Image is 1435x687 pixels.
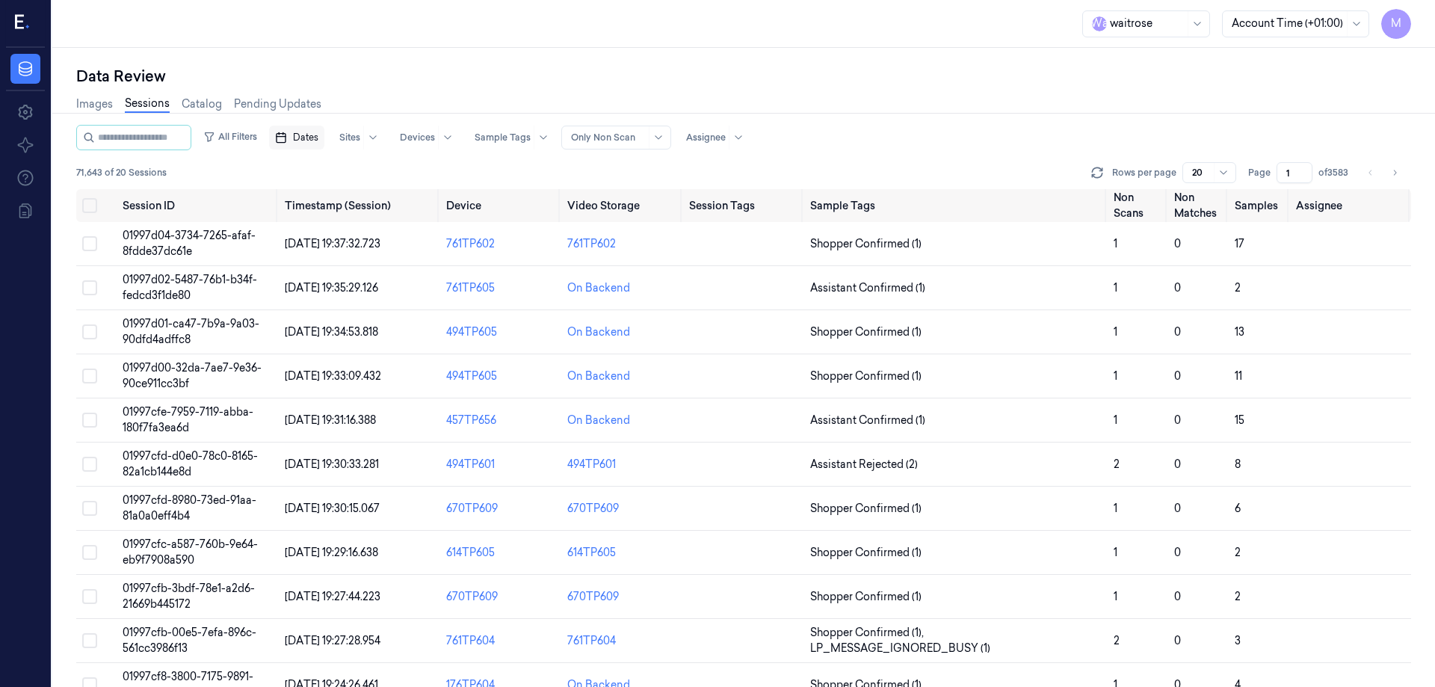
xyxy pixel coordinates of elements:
[446,457,555,472] div: 494TP601
[82,198,97,213] button: Select all
[683,189,804,222] th: Session Tags
[123,317,259,346] span: 01997d01-ca47-7b9a-9a03-90dfd4adffc8
[285,369,381,383] span: [DATE] 19:33:09.432
[76,166,167,179] span: 71,643 of 20 Sessions
[1108,189,1168,222] th: Non Scans
[1235,502,1241,515] span: 6
[285,237,380,250] span: [DATE] 19:37:32.723
[446,545,555,561] div: 614TP605
[446,324,555,340] div: 494TP605
[117,189,278,222] th: Session ID
[1174,325,1181,339] span: 0
[810,324,922,340] span: Shopper Confirmed (1)
[285,413,376,427] span: [DATE] 19:31:16.388
[285,634,380,647] span: [DATE] 19:27:28.954
[1114,413,1117,427] span: 1
[123,361,262,390] span: 01997d00-32da-7ae7-9e36-90ce911cc3bf
[1174,237,1181,250] span: 0
[1114,369,1117,383] span: 1
[1381,9,1411,39] button: M
[285,546,378,559] span: [DATE] 19:29:16.638
[810,457,918,472] span: Assistant Rejected (2)
[567,413,630,428] div: On Backend
[1235,546,1241,559] span: 2
[82,369,97,383] button: Select row
[1174,546,1181,559] span: 0
[1229,189,1289,222] th: Samples
[1114,281,1117,295] span: 1
[1235,325,1244,339] span: 13
[1114,634,1120,647] span: 2
[82,633,97,648] button: Select row
[1174,458,1181,471] span: 0
[804,189,1108,222] th: Sample Tags
[1318,166,1348,179] span: of 3583
[197,125,263,149] button: All Filters
[446,633,555,649] div: 761TP604
[285,458,379,471] span: [DATE] 19:30:33.281
[76,96,113,112] a: Images
[82,413,97,428] button: Select row
[1092,16,1107,31] span: W a
[1114,458,1120,471] span: 2
[82,589,97,604] button: Select row
[123,626,256,655] span: 01997cfb-00e5-7efa-896c-561cc3986f13
[810,625,927,641] span: Shopper Confirmed (1) ,
[567,501,619,517] div: 670TP609
[279,189,440,222] th: Timestamp (Session)
[810,641,990,656] span: LP_MESSAGE_IGNORED_BUSY (1)
[810,236,922,252] span: Shopper Confirmed (1)
[1248,166,1271,179] span: Page
[293,131,318,144] span: Dates
[1114,590,1117,603] span: 1
[82,280,97,295] button: Select row
[561,189,682,222] th: Video Storage
[285,325,378,339] span: [DATE] 19:34:53.818
[810,413,925,428] span: Assistant Confirmed (1)
[1384,162,1405,183] button: Go to next page
[1174,413,1181,427] span: 0
[1114,325,1117,339] span: 1
[440,189,561,222] th: Device
[123,273,257,302] span: 01997d02-5487-76b1-b34f-fedcd3f1de80
[82,236,97,251] button: Select row
[446,280,555,296] div: 761TP605
[125,96,170,113] a: Sessions
[82,457,97,472] button: Select row
[446,369,555,384] div: 494TP605
[567,236,616,252] div: 761TP602
[123,493,256,523] span: 01997cfd-8980-73ed-91aa-81a0a0eff4b4
[446,236,555,252] div: 761TP602
[1290,189,1411,222] th: Assignee
[1235,369,1242,383] span: 11
[567,324,630,340] div: On Backend
[567,633,616,649] div: 761TP604
[123,449,258,478] span: 01997cfd-d0e0-78c0-8165-82a1cb144e8d
[82,545,97,560] button: Select row
[234,96,321,112] a: Pending Updates
[1114,502,1117,515] span: 1
[123,405,253,434] span: 01997cfe-7959-7119-abba-180f7fa3ea6d
[182,96,222,112] a: Catalog
[1360,162,1405,183] nav: pagination
[82,324,97,339] button: Select row
[82,501,97,516] button: Select row
[446,501,555,517] div: 670TP609
[567,545,616,561] div: 614TP605
[285,502,380,515] span: [DATE] 19:30:15.067
[1168,189,1229,222] th: Non Matches
[810,501,922,517] span: Shopper Confirmed (1)
[1174,369,1181,383] span: 0
[285,281,378,295] span: [DATE] 19:35:29.126
[1235,413,1244,427] span: 15
[567,589,619,605] div: 670TP609
[567,369,630,384] div: On Backend
[1174,634,1181,647] span: 0
[567,457,616,472] div: 494TP601
[76,66,1411,87] div: Data Review
[810,369,922,384] span: Shopper Confirmed (1)
[1174,590,1181,603] span: 0
[123,582,255,611] span: 01997cfb-3bdf-78e1-a2d6-21669b445172
[810,280,925,296] span: Assistant Confirmed (1)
